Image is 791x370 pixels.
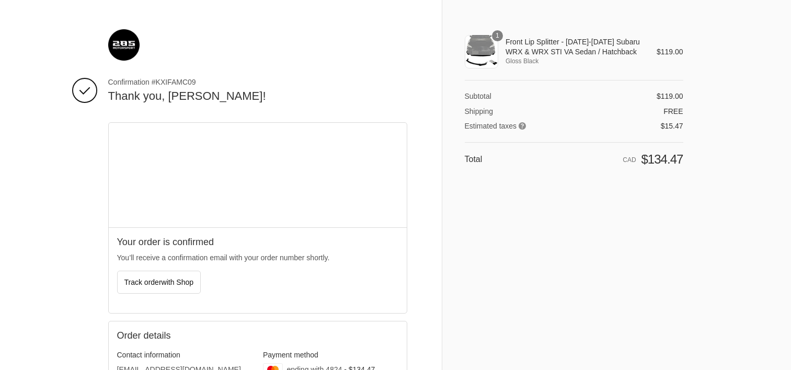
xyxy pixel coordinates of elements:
span: Track order [124,278,194,286]
th: Subtotal [465,91,566,101]
span: $119.00 [657,48,683,56]
th: Estimated taxes [465,116,566,131]
span: $119.00 [657,92,683,100]
span: Free [663,107,683,115]
h3: Contact information [117,350,253,360]
span: Confirmation #KXIFAMC09 [108,77,407,87]
span: Shipping [465,107,494,115]
span: with Shop [162,278,193,286]
span: 1 [492,30,503,41]
span: Gloss Black [506,56,642,66]
span: $15.47 [661,122,683,130]
img: subaru impreza front lip [465,35,498,68]
iframe: Google map displaying pin point of shipping address: Sault Ste. Marie, Ontario [109,123,407,227]
img: 285 Motorsport [108,29,140,61]
span: Total [465,155,483,164]
button: Track orderwith Shop [117,271,201,294]
h3: Payment method [263,350,398,360]
span: $134.47 [641,152,683,166]
p: You’ll receive a confirmation email with your order number shortly. [117,252,398,263]
h2: Thank you, [PERSON_NAME]! [108,89,407,104]
h2: Your order is confirmed [117,236,398,248]
span: Front Lip Splitter - [DATE]-[DATE] Subaru WRX & WRX STI VA Sedan / Hatchback [506,37,642,56]
span: CAD [623,156,636,164]
h2: Order details [117,330,258,342]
